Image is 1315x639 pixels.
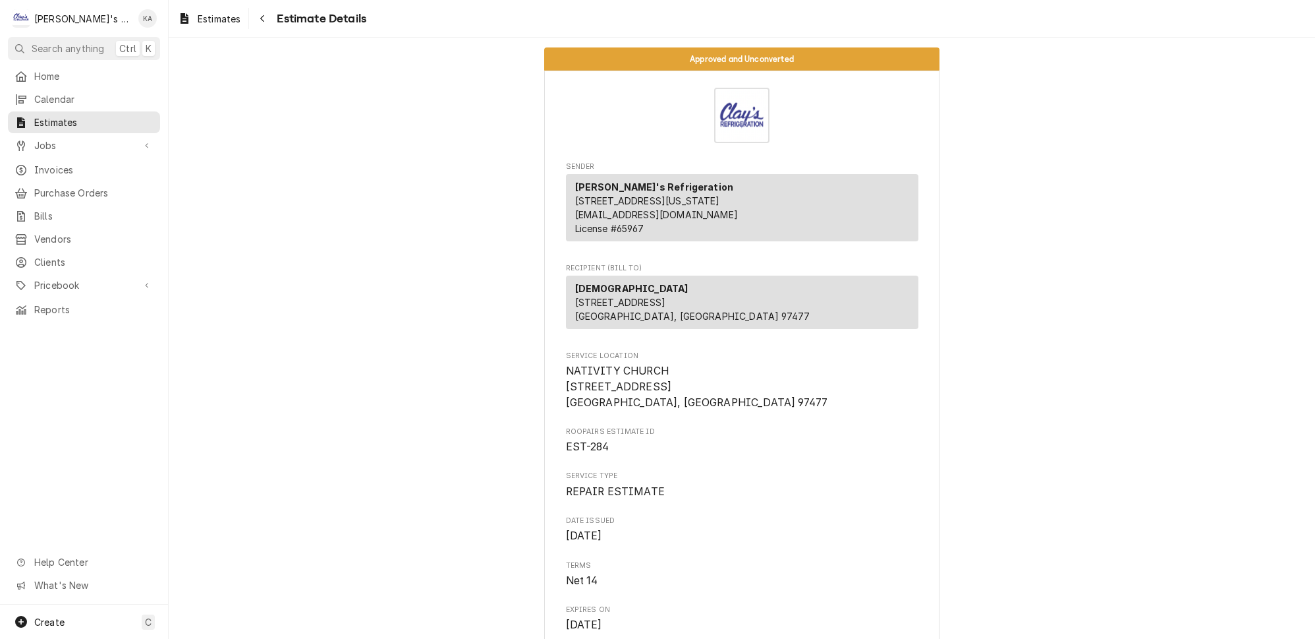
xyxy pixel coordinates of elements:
a: Reports [8,299,160,320]
span: Purchase Orders [34,186,154,200]
span: Expires On [566,605,918,615]
span: [DATE] [566,530,602,542]
span: Date Issued [566,516,918,526]
div: KA [138,9,157,28]
a: Invoices [8,159,160,181]
span: Pricebook [34,278,134,292]
span: Calendar [34,92,154,106]
div: Sender [566,174,918,247]
span: [STREET_ADDRESS][US_STATE] [575,195,720,206]
a: Go to Help Center [8,551,160,573]
span: Approved and Unconverted [690,55,794,63]
div: Estimate Recipient [566,263,918,335]
span: REPAIR ESTIMATE [566,485,665,498]
span: [DATE] [566,619,602,631]
div: Terms [566,561,918,589]
span: Roopairs Estimate ID [566,439,918,455]
span: Home [34,69,154,83]
a: Bills [8,205,160,227]
div: Service Type [566,471,918,499]
span: Estimates [198,12,240,26]
a: Calendar [8,88,160,110]
div: Estimate Sender [566,162,918,247]
span: Vendors [34,232,154,246]
span: Reports [34,303,154,317]
div: Korey Austin's Avatar [138,9,157,28]
span: Recipient (Bill To) [566,263,918,274]
span: Service Type [566,471,918,481]
span: Service Location [566,351,918,361]
span: Expires On [566,617,918,633]
span: Estimate Details [273,10,366,28]
a: Estimates [173,8,246,30]
span: Search anything [32,42,104,55]
div: C [12,9,30,28]
strong: [PERSON_NAME]'s Refrigeration [575,181,734,193]
span: Net 14 [566,574,598,587]
strong: [DEMOGRAPHIC_DATA] [575,283,688,294]
span: Clients [34,255,154,269]
div: Recipient (Bill To) [566,276,918,334]
div: Expires On [566,605,918,633]
span: EST-284 [566,441,609,453]
span: Service Type [566,484,918,500]
div: Roopairs Estimate ID [566,427,918,455]
a: Clients [8,251,160,273]
span: Terms [566,573,918,589]
span: Estimates [34,115,154,129]
div: Date Issued [566,516,918,544]
span: K [146,42,152,55]
span: What's New [34,578,152,592]
span: Date Issued [566,528,918,544]
img: Logo [714,88,769,143]
a: Estimates [8,111,160,133]
a: Home [8,65,160,87]
span: Create [34,617,65,628]
span: Terms [566,561,918,571]
span: Service Location [566,363,918,410]
a: Vendors [8,228,160,250]
span: C [145,615,152,629]
a: Go to Jobs [8,135,160,156]
span: Invoices [34,163,154,177]
span: Bills [34,209,154,223]
div: Clay's Refrigeration's Avatar [12,9,30,28]
a: Go to Pricebook [8,274,160,296]
div: Sender [566,174,918,241]
div: Service Location [566,351,918,410]
div: Recipient (Bill To) [566,276,918,329]
span: License # 65967 [575,223,644,234]
span: [STREET_ADDRESS] [GEOGRAPHIC_DATA], [GEOGRAPHIC_DATA] 97477 [575,297,810,322]
span: Help Center [34,555,152,569]
div: [PERSON_NAME]'s Refrigeration [34,12,131,26]
a: Go to What's New [8,574,160,596]
span: Roopairs Estimate ID [566,427,918,437]
button: Search anythingCtrlK [8,37,160,60]
div: Status [544,47,939,71]
span: NATIVITY CHURCH [STREET_ADDRESS] [GEOGRAPHIC_DATA], [GEOGRAPHIC_DATA] 97477 [566,365,828,408]
a: [EMAIL_ADDRESS][DOMAIN_NAME] [575,209,738,220]
span: Jobs [34,138,134,152]
span: Ctrl [119,42,136,55]
span: Sender [566,162,918,172]
a: Purchase Orders [8,182,160,204]
button: Navigate back [252,8,273,29]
